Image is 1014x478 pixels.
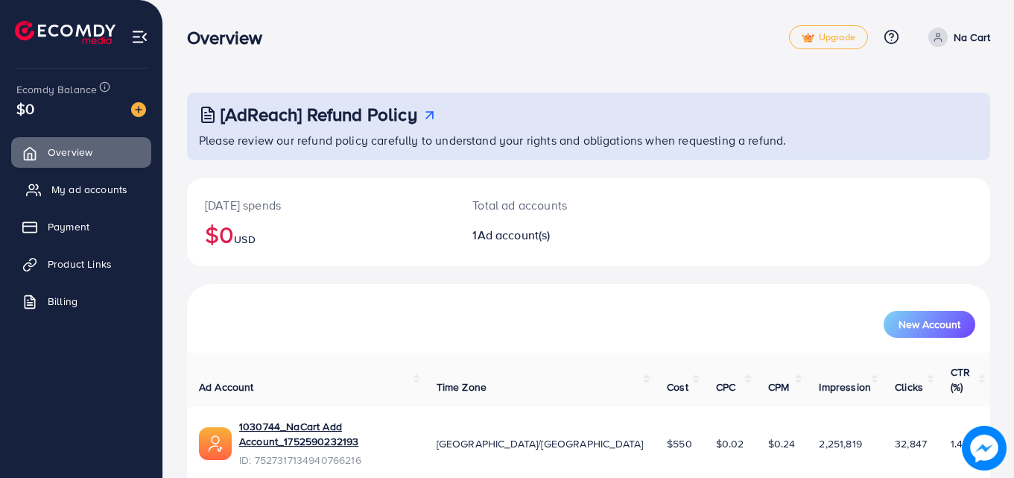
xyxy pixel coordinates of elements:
[716,380,735,394] span: CPC
[48,294,77,309] span: Billing
[922,28,990,47] a: Na Cart
[951,436,969,451] span: 1.46
[899,319,960,330] span: New Account
[131,102,146,117] img: image
[48,219,89,234] span: Payment
[954,28,990,46] p: Na Cart
[16,82,97,97] span: Ecomdy Balance
[667,436,692,451] span: $550
[131,28,148,45] img: menu
[16,98,34,119] span: $0
[239,453,413,468] span: ID: 7527317134940766216
[716,436,744,451] span: $0.02
[962,426,1007,471] img: image
[895,436,927,451] span: 32,847
[768,436,796,451] span: $0.24
[11,137,151,167] a: Overview
[199,427,232,460] img: ic-ads-acc.e4c84228.svg
[205,220,437,248] h2: $0
[472,228,638,242] h2: 1
[221,104,417,125] h3: [AdReach] Refund Policy
[802,33,814,43] img: tick
[51,182,127,197] span: My ad accounts
[472,196,638,214] p: Total ad accounts
[895,380,923,394] span: Clicks
[802,32,855,43] span: Upgrade
[199,380,254,394] span: Ad Account
[819,380,871,394] span: Impression
[11,286,151,316] a: Billing
[667,380,688,394] span: Cost
[11,249,151,279] a: Product Links
[789,25,868,49] a: tickUpgrade
[187,27,274,48] h3: Overview
[234,232,255,247] span: USD
[884,311,975,338] button: New Account
[48,145,92,160] span: Overview
[239,419,413,450] a: 1030744_NaCart Add Account_1752590232193
[11,174,151,204] a: My ad accounts
[48,257,112,271] span: Product Links
[205,196,437,214] p: [DATE] spends
[437,380,487,394] span: Time Zone
[11,212,151,242] a: Payment
[951,365,970,394] span: CTR (%)
[199,131,981,149] p: Please review our refund policy carefully to understand your rights and obligations when requesti...
[15,21,115,44] img: logo
[819,436,861,451] span: 2,251,819
[478,227,551,243] span: Ad account(s)
[768,380,789,394] span: CPM
[437,436,644,451] span: [GEOGRAPHIC_DATA]/[GEOGRAPHIC_DATA]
